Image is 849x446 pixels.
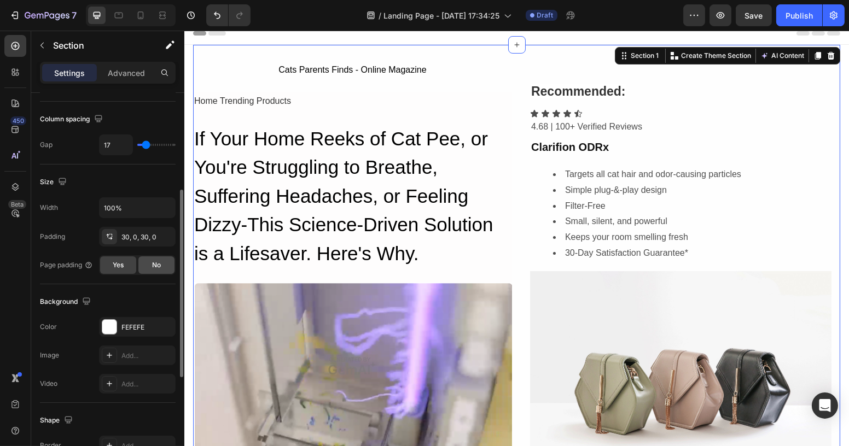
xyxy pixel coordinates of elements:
div: Page padding [40,260,93,270]
div: Open Intercom Messenger [812,392,838,419]
div: Video [40,379,57,389]
img: Alt image [9,251,328,420]
div: 30, 0, 30, 0 [121,232,173,242]
div: Background [40,295,93,309]
span: No [152,260,161,270]
button: Publish [776,4,822,26]
button: 7 [4,4,82,26]
span: Draft [537,10,553,20]
div: 450 [10,116,26,125]
p: Section [53,39,143,52]
p: 4.68 | 100+ Verified Reviews [347,89,646,104]
p: Create Theme Section [497,20,567,30]
div: Column spacing [40,112,105,127]
input: Auto [100,198,175,218]
div: Undo/Redo [206,4,251,26]
p: ⁠⁠⁠⁠⁠⁠⁠ [347,40,646,78]
strong: Recommended: [347,54,441,68]
span: Yes [113,260,124,270]
iframe: Design area [184,31,849,446]
p: 7 [72,9,77,22]
button: AI Content [574,19,622,32]
div: Rich Text Editor. Editing area: main [346,126,647,240]
p: Settings [54,67,85,79]
div: Section 1 [444,20,476,30]
div: Beta [8,200,26,209]
input: Auto [100,135,132,155]
div: Add... [121,351,173,361]
button: Save [736,4,772,26]
div: Add... [121,379,173,389]
h2: Rich Text Editor. Editing area: main [346,105,647,127]
span: Save [745,11,763,20]
div: Shape [40,413,75,428]
div: Padding [40,232,65,242]
div: Gap [40,140,53,150]
li: Small, silent, and powerful [369,183,646,199]
div: Width [40,203,58,213]
span: Landing Page - [DATE] 17:34:25 [383,10,499,21]
li: Targets all cat hair and odor-causing particles [369,136,646,152]
p: Advanced [108,67,145,79]
div: Image [40,350,59,360]
div: Color [40,322,57,332]
li: Filter-Free [369,168,646,184]
h2: Rich Text Editor. Editing area: main [346,39,647,79]
strong: Clarifion ODRx [347,110,425,122]
div: Publish [786,10,813,21]
li: Simple plug-&-play design [369,152,646,168]
div: Size [40,175,69,190]
li: Keeps your room smelling fresh [369,199,646,215]
div: FEFEFE [121,322,173,332]
span: / [379,10,381,21]
li: 30-Day Satisfaction Guarantee* [369,215,646,231]
p: ⁠⁠⁠⁠⁠⁠⁠ [347,107,646,126]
